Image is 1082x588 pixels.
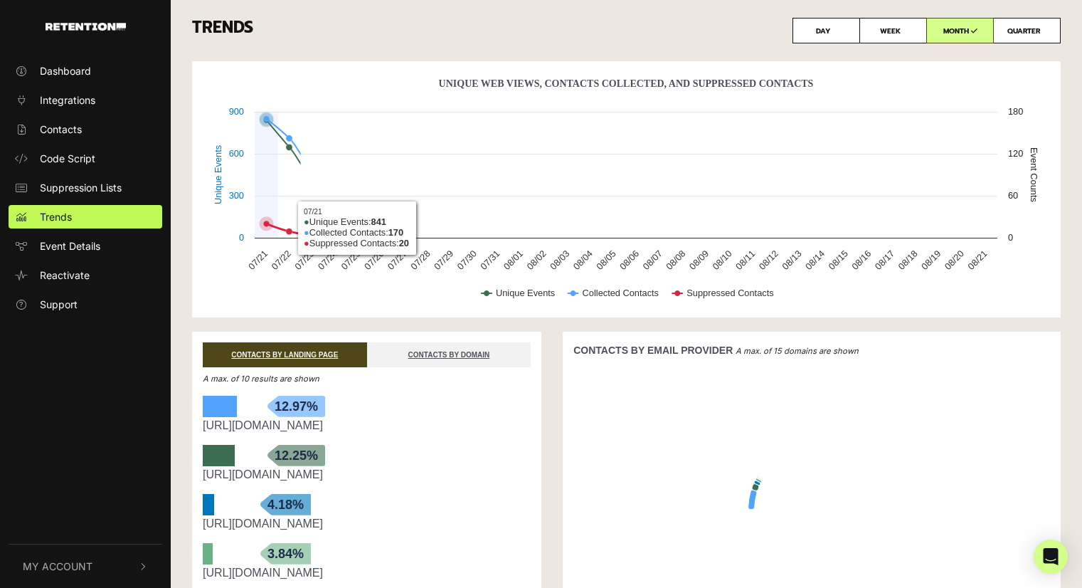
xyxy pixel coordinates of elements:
[617,248,641,272] text: 08/06
[46,23,126,31] img: Retention.com
[1008,106,1023,117] text: 180
[203,72,1049,314] svg: Unique Web Views, Contacts Collected, And Suppressed Contacts
[203,419,323,431] a: [URL][DOMAIN_NAME]
[203,565,531,582] div: https://myamazonguy.com/contact-us/
[316,248,339,272] text: 07/24
[213,145,223,204] text: Unique Events
[583,288,659,298] text: Collected Contacts
[525,248,548,272] text: 08/02
[339,248,363,272] text: 07/25
[687,248,711,272] text: 08/09
[9,147,162,170] a: Code Script
[1008,148,1023,159] text: 120
[803,248,827,272] text: 08/14
[260,494,311,515] span: 4.18%
[40,297,78,312] span: Support
[203,342,367,367] a: CONTACTS BY LANDING PAGE
[1008,232,1013,243] text: 0
[23,559,92,574] span: My Account
[367,342,531,367] a: CONTACTS BY DOMAIN
[40,268,90,283] span: Reactivate
[229,190,244,201] text: 300
[548,248,571,272] text: 08/03
[736,346,859,356] em: A max. of 15 domains are shown
[502,248,525,272] text: 08/01
[780,248,803,272] text: 08/13
[239,232,244,243] text: 0
[686,288,773,298] text: Suppressed Contacts
[229,148,244,159] text: 600
[859,18,927,43] label: WEEK
[267,445,325,466] span: 12.25%
[203,518,323,530] a: [URL][DOMAIN_NAME]
[664,248,687,272] text: 08/08
[993,18,1061,43] label: QUARTER
[919,248,943,272] text: 08/19
[943,248,966,272] text: 08/20
[1034,540,1068,574] div: Open Intercom Messenger
[229,106,244,117] text: 900
[9,293,162,316] a: Support
[40,180,122,195] span: Suppression Lists
[9,545,162,588] button: My Account
[9,117,162,141] a: Contacts
[408,248,432,272] text: 07/28
[573,345,733,356] strong: CONTACTS BY EMAIL PROVIDER
[496,288,555,298] text: Unique Events
[439,78,814,89] text: Unique Web Views, Contacts Collected, And Suppressed Contacts
[292,248,316,272] text: 07/23
[594,248,617,272] text: 08/05
[1029,147,1039,202] text: Event Counts
[386,248,409,272] text: 07/27
[203,468,323,481] a: [URL][DOMAIN_NAME]
[203,374,319,384] em: A max. of 10 results are shown
[873,248,896,272] text: 08/17
[711,248,734,272] text: 08/10
[192,18,1061,43] h3: TRENDS
[757,248,780,272] text: 08/12
[792,18,860,43] label: DAY
[9,263,162,287] a: Reactivate
[362,248,386,272] text: 07/26
[9,59,162,83] a: Dashboard
[478,248,502,272] text: 07/31
[203,515,531,532] div: https://myamazonguy.com/dtc-growth-stack/
[455,248,479,272] text: 07/30
[260,543,311,565] span: 3.84%
[965,248,989,272] text: 08/21
[9,88,162,112] a: Integrations
[40,209,72,224] span: Trends
[9,205,162,229] a: Trends
[40,151,95,166] span: Code Script
[849,248,873,272] text: 08/16
[571,248,595,272] text: 08/04
[246,248,270,272] text: 07/21
[827,248,850,272] text: 08/15
[896,248,920,272] text: 08/18
[40,238,100,253] span: Event Details
[203,417,531,434] div: https://myamazonguy.com/
[432,248,455,272] text: 07/29
[9,234,162,258] a: Event Details
[203,466,531,483] div: https://myamazonguy.com/dtc-services/
[9,176,162,199] a: Suppression Lists
[1008,190,1018,201] text: 60
[733,248,757,272] text: 08/11
[40,93,95,107] span: Integrations
[40,63,91,78] span: Dashboard
[270,248,293,272] text: 07/22
[926,18,994,43] label: MONTH
[641,248,664,272] text: 08/07
[267,396,325,417] span: 12.97%
[203,567,323,579] a: [URL][DOMAIN_NAME]
[40,122,82,137] span: Contacts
